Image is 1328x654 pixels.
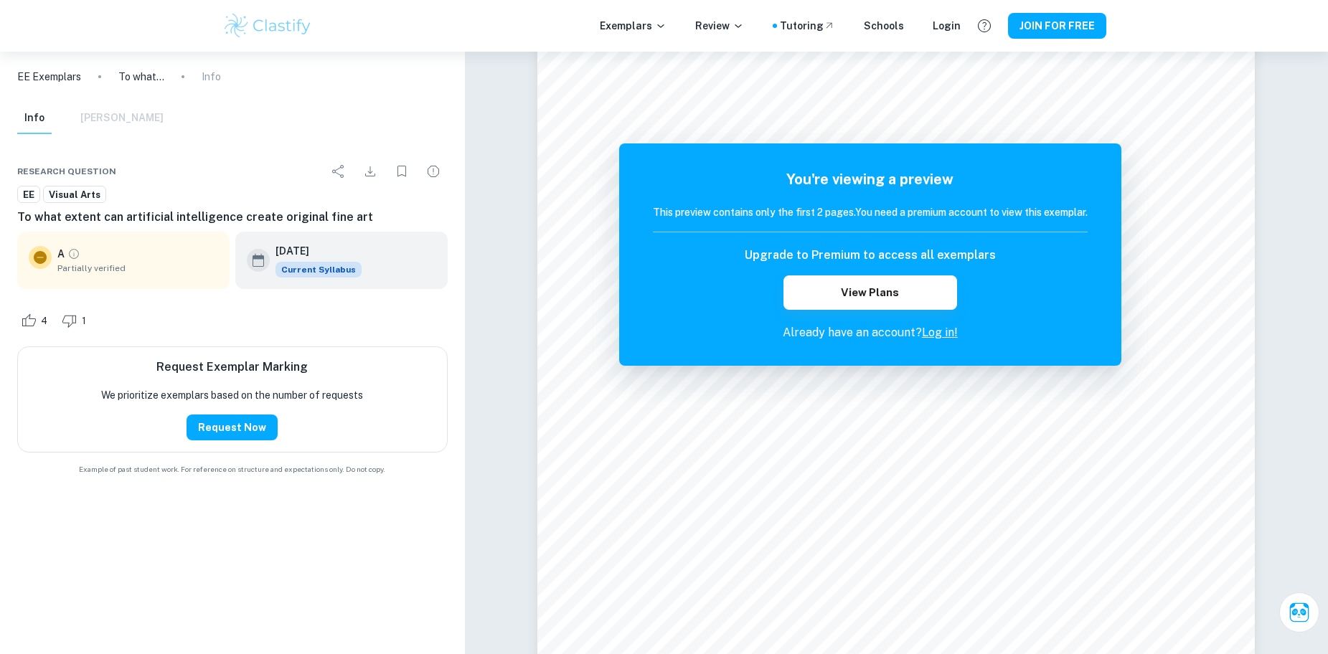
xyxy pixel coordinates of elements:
[118,69,164,85] p: To what extent can artificial intelligence create original fine art
[864,18,904,34] a: Schools
[695,18,744,34] p: Review
[202,69,221,85] p: Info
[17,103,52,134] button: Info
[101,387,363,403] p: We prioritize exemplars based on the number of requests
[156,359,308,376] h6: Request Exemplar Marking
[1008,13,1106,39] button: JOIN FOR FREE
[17,464,448,475] span: Example of past student work. For reference on structure and expectations only. Do not copy.
[57,262,218,275] span: Partially verified
[745,247,996,264] h6: Upgrade to Premium to access all exemplars
[653,204,1088,220] h6: This preview contains only the first 2 pages. You need a premium account to view this exemplar.
[18,188,39,202] span: EE
[324,157,353,186] div: Share
[972,14,997,38] button: Help and Feedback
[33,314,55,328] span: 4
[933,18,961,34] a: Login
[276,243,350,259] h6: [DATE]
[43,186,106,204] a: Visual Arts
[44,188,105,202] span: Visual Arts
[276,262,362,278] div: This exemplar is based on the current syllabus. Feel free to refer to it for inspiration/ideas wh...
[1279,592,1319,632] button: Ask Clai
[780,18,835,34] a: Tutoring
[387,157,416,186] div: Bookmark
[600,18,667,34] p: Exemplars
[222,11,314,40] img: Clastify logo
[783,275,957,310] button: View Plans
[17,309,55,332] div: Like
[67,247,80,260] a: Grade partially verified
[17,186,40,204] a: EE
[74,314,94,328] span: 1
[276,262,362,278] span: Current Syllabus
[17,69,81,85] a: EE Exemplars
[58,309,94,332] div: Dislike
[17,165,116,178] span: Research question
[653,324,1088,341] p: Already have an account?
[653,169,1088,190] h5: You're viewing a preview
[17,209,448,226] h6: To what extent can artificial intelligence create original fine art
[187,414,278,440] button: Request Now
[419,157,448,186] div: Report issue
[922,326,958,339] a: Log in!
[57,246,65,262] p: A
[356,157,385,186] div: Download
